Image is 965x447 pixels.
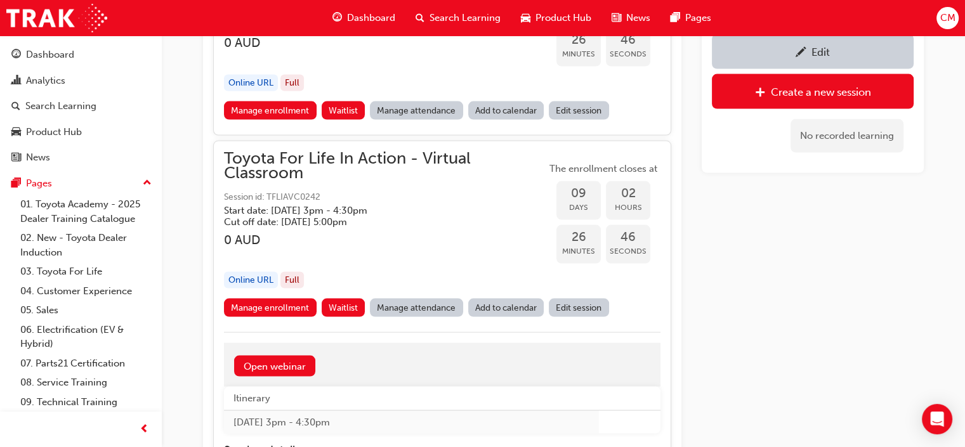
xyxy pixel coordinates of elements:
span: 46 [606,33,650,48]
a: news-iconNews [601,5,660,31]
a: 04. Customer Experience [15,282,157,301]
a: pages-iconPages [660,5,721,31]
span: plus-icon [755,87,766,100]
a: Product Hub [5,120,157,144]
span: CM [940,11,955,25]
div: News [26,150,50,165]
a: 05. Sales [15,301,157,320]
div: Online URL [224,75,278,92]
button: Pages [5,172,157,195]
h5: Start date: [DATE] 3pm - 4:30pm [224,205,526,216]
div: Search Learning [25,99,96,113]
span: pages-icon [11,178,21,190]
a: Search Learning [5,94,157,118]
span: Seconds [606,244,650,259]
a: Add to calendar [468,101,544,120]
span: Toyota For Life In Action - Virtual Classroom [224,152,546,180]
span: car-icon [521,10,530,26]
span: prev-icon [140,422,149,437]
button: Waitlist [322,101,365,120]
span: 26 [556,33,601,48]
span: Pages [685,11,711,25]
button: DashboardAnalyticsSearch LearningProduct HubNews [5,41,157,172]
button: Waitlist [322,299,365,317]
td: [DATE] 3pm - 4:30pm [224,410,599,434]
div: Full [280,75,304,92]
h5: Cut off date: [DATE] 5:00pm [224,216,526,228]
button: Toyota For Life In Action - Virtual ClassroomSession id: TFLIAVC0242Start date: [DATE] 3pm - 4:30... [224,152,660,322]
a: Manage enrollment [224,101,317,120]
span: up-icon [143,175,152,191]
span: Waitlist [329,105,358,116]
a: Add to calendar [468,299,544,317]
div: Pages [26,176,52,191]
h3: 0 AUD [224,233,546,247]
a: Create a new session [712,74,914,109]
div: Open Intercom Messenger [922,404,952,434]
a: Manage attendance [370,299,463,317]
div: No recorded learning [791,119,903,153]
span: 02 [606,186,650,201]
div: Full [280,272,304,289]
h3: 0 AUD [224,36,546,50]
span: Session id: TFLIAVC0242 [224,190,546,205]
div: Dashboard [26,48,74,62]
span: news-icon [612,10,621,26]
span: Waitlist [329,302,358,313]
a: Open webinar [234,356,315,377]
a: search-iconSearch Learning [405,5,511,31]
span: Dashboard [347,11,395,25]
a: Edit session [549,299,609,317]
span: 09 [556,186,601,201]
div: Analytics [26,74,65,88]
a: Edit session [549,101,609,120]
a: 06. Electrification (EV & Hybrid) [15,320,157,354]
a: 08. Service Training [15,373,157,392]
a: Manage enrollment [224,299,317,317]
span: guage-icon [332,10,342,26]
a: Edit [712,34,914,69]
div: Create a new session [771,86,871,98]
a: Manage attendance [370,101,463,120]
span: Product Hub [535,11,591,25]
span: news-icon [11,152,21,164]
span: Minutes [556,244,601,259]
th: Itinerary [224,387,599,410]
span: pencil-icon [796,47,806,60]
a: Analytics [5,69,157,93]
a: Dashboard [5,43,157,67]
a: 01. Toyota Academy - 2025 Dealer Training Catalogue [15,195,157,228]
a: car-iconProduct Hub [511,5,601,31]
span: 46 [606,230,650,245]
span: pages-icon [671,10,680,26]
span: Days [556,200,601,215]
div: Product Hub [26,125,82,139]
span: car-icon [11,127,21,138]
a: guage-iconDashboard [322,5,405,31]
div: Online URL [224,272,278,289]
span: News [626,11,650,25]
a: 07. Parts21 Certification [15,354,157,373]
span: guage-icon [11,49,21,61]
button: CM [936,7,959,29]
span: 26 [556,230,601,245]
img: Trak [6,4,107,32]
span: chart-icon [11,75,21,87]
div: Edit [811,46,830,58]
span: The enrollment closes at [546,162,660,176]
span: Search Learning [430,11,501,25]
span: Hours [606,200,650,215]
span: Minutes [556,47,601,62]
a: 03. Toyota For Life [15,262,157,282]
span: search-icon [11,101,20,112]
span: Seconds [606,47,650,62]
a: 02. New - Toyota Dealer Induction [15,228,157,262]
span: search-icon [416,10,424,26]
a: 09. Technical Training [15,392,157,412]
a: News [5,146,157,169]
